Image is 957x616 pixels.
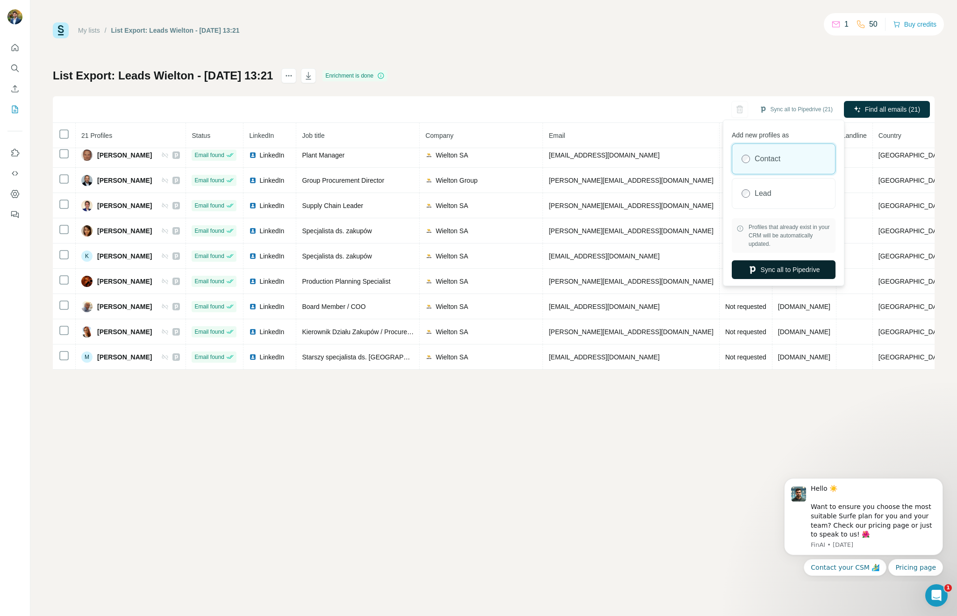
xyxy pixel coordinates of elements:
h1: List Export: Leads Wielton - [DATE] 13:21 [53,68,273,83]
span: Email found [194,353,224,361]
img: Avatar [81,200,93,211]
span: Job title [302,132,324,139]
span: LinkedIn [259,302,284,311]
iframe: Intercom notifications message [770,470,957,581]
span: Production Planning Specialist [302,278,390,285]
img: LinkedIn logo [249,227,257,235]
span: [PERSON_NAME] [97,327,152,337]
span: Wielton SA [436,226,468,236]
span: [GEOGRAPHIC_DATA] [878,151,947,159]
span: [PERSON_NAME][EMAIL_ADDRESS][DOMAIN_NAME] [549,328,713,336]
span: 1 [944,584,952,592]
span: LinkedIn [259,201,284,210]
span: [EMAIL_ADDRESS][DOMAIN_NAME] [549,303,659,310]
img: Avatar [81,175,93,186]
img: company-logo [425,328,433,336]
span: Status [192,132,210,139]
span: Landline [842,132,867,139]
button: My lists [7,101,22,118]
span: [GEOGRAPHIC_DATA] [878,202,947,209]
img: Surfe Logo [53,22,69,38]
span: Wielton SA [436,327,468,337]
img: company-logo [425,303,433,310]
span: [GEOGRAPHIC_DATA] [878,328,947,336]
img: company-logo [425,278,433,285]
span: Email found [194,151,224,159]
span: LinkedIn [259,251,284,261]
span: [EMAIL_ADDRESS][DOMAIN_NAME] [549,151,659,159]
img: company-logo [425,227,433,235]
button: Find all emails (21) [844,101,930,118]
span: [PERSON_NAME] [97,176,152,185]
img: company-logo [425,151,433,159]
button: Enrich CSV [7,80,22,97]
span: Specjalista ds. zakupów [302,227,371,235]
span: Wielton SA [436,302,468,311]
span: [GEOGRAPHIC_DATA] [878,353,947,361]
span: Wielton Group [436,176,477,185]
button: Quick start [7,39,22,56]
img: LinkedIn logo [249,177,257,184]
span: [PERSON_NAME][EMAIL_ADDRESS][DOMAIN_NAME] [549,202,713,209]
span: [DOMAIN_NAME] [778,303,830,310]
span: Email found [194,277,224,286]
div: List Export: Leads Wielton - [DATE] 13:21 [111,26,240,35]
span: Wielton SA [436,251,468,261]
img: LinkedIn logo [249,303,257,310]
button: Use Surfe API [7,165,22,182]
img: Avatar [81,225,93,236]
button: Dashboard [7,186,22,202]
span: [GEOGRAPHIC_DATA] [878,177,947,184]
img: LinkedIn logo [249,202,257,209]
div: Enrichment is done [322,70,387,81]
span: [PERSON_NAME] [97,352,152,362]
span: [GEOGRAPHIC_DATA] [878,227,947,235]
img: LinkedIn logo [249,278,257,285]
span: Not requested [725,328,766,336]
span: Not requested [725,353,766,361]
span: [PERSON_NAME] [97,277,152,286]
span: Board Member / COO [302,303,365,310]
span: Email found [194,302,224,311]
span: [PERSON_NAME] [97,150,152,160]
a: My lists [78,27,100,34]
span: Wielton SA [436,150,468,160]
label: Contact [755,153,780,165]
span: LinkedIn [259,277,284,286]
img: company-logo [425,177,433,184]
span: LinkedIn [259,150,284,160]
span: [DOMAIN_NAME] [778,328,830,336]
span: Country [878,132,901,139]
span: Specjalista ds. zakupów [302,252,371,260]
p: Add new profiles as [732,127,836,140]
span: [PERSON_NAME] [97,201,152,210]
span: Email found [194,201,224,210]
span: LinkedIn [259,226,284,236]
p: 1 [844,19,849,30]
span: Email [549,132,565,139]
img: company-logo [425,353,433,361]
span: LinkedIn [259,352,284,362]
span: Plant Manager [302,151,344,159]
span: [GEOGRAPHIC_DATA] [878,278,947,285]
span: LinkedIn [249,132,274,139]
span: Email found [194,176,224,185]
span: [GEOGRAPHIC_DATA] [878,252,947,260]
span: [PERSON_NAME] [97,251,152,261]
img: LinkedIn logo [249,328,257,336]
div: K [81,251,93,262]
span: Wielton SA [436,352,468,362]
li: / [105,26,107,35]
span: [PERSON_NAME][EMAIL_ADDRESS][DOMAIN_NAME] [549,177,713,184]
p: 50 [869,19,878,30]
img: company-logo [425,252,433,260]
span: Supply Chain Leader [302,202,363,209]
span: Wielton SA [436,277,468,286]
button: Sync all to Pipedrive (21) [753,102,839,116]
